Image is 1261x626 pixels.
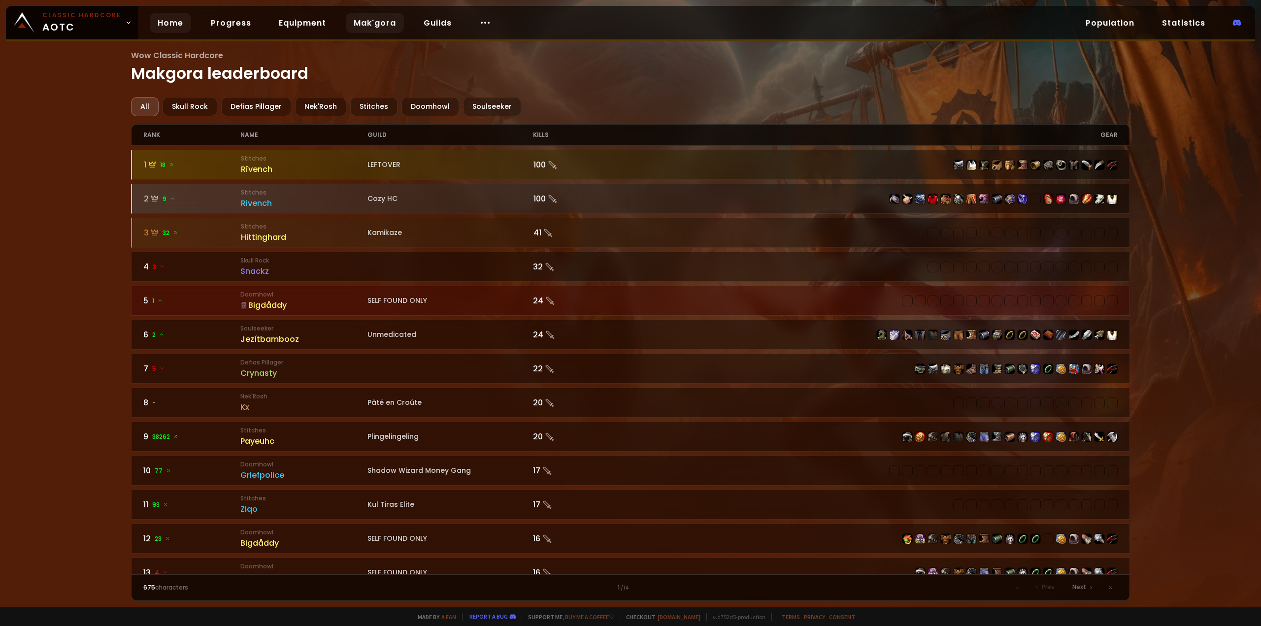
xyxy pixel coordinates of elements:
div: 100 [533,159,631,171]
img: item-9624 [979,568,989,578]
img: item-1121 [992,364,1002,374]
img: item-6469 [1107,364,1117,374]
img: item-9428 [1005,568,1015,578]
small: Nek'Rosh [240,392,367,401]
img: item-13088 [928,568,938,578]
img: item-16710 [979,330,989,340]
img: item-4087 [1107,534,1117,544]
img: item-6448 [1095,160,1104,170]
a: Population [1078,13,1142,33]
span: 32 [163,229,178,237]
img: item-19120 [1030,330,1040,340]
img: item-4794 [1005,432,1015,442]
img: item-2264 [928,432,938,442]
div: Defias Pillager [221,97,291,116]
small: Stitches [241,154,367,163]
img: item-7413 [915,568,925,578]
img: item-16797 [915,194,925,204]
img: item-13088 [915,534,925,544]
img: item-9776 [992,432,1002,442]
span: Next [1072,583,1086,592]
a: 1077 DoomhowlGriefpoliceShadow Wizard Money Gang17 item-10504item-7722item-9912item-4335item-1076... [131,456,1130,486]
img: item-6468 [966,364,976,374]
div: Rîvench [241,163,367,175]
img: item-1207 [1095,534,1104,544]
small: Doomhowl [240,562,367,571]
img: item-7413 [902,432,912,442]
img: item-22403 [902,194,912,204]
img: item-5107 [966,160,976,170]
div: Bigdåddy [240,537,367,549]
img: item-6719 [966,432,976,442]
img: item-4119 [954,568,963,578]
div: Hittinghard [241,231,367,243]
div: Kul Tiras Elite [367,499,533,510]
img: item-12011 [1030,568,1040,578]
div: Skull Rock [163,97,217,116]
img: item-3137 [1107,432,1117,442]
img: item-1207 [1095,568,1104,578]
img: item-10588 [902,534,912,544]
div: LEFTOVER [367,160,533,170]
img: item-3313 [979,160,989,170]
a: Report a bug [469,613,508,620]
img: item-7407 [954,432,963,442]
img: item-12939 [1082,330,1092,340]
div: Bigdåddy [240,299,367,311]
a: 134 DoomhowlTalldaddySELF FOUND ONLY16 item-7413item-13088item-9894item-4119item-13117item-9624it... [131,558,1130,588]
a: 118 StitchesRîvenchLEFTOVER100 item-1769item-5107item-3313item-14113item-5327item-11853item-14160... [131,150,1130,180]
img: item-15411 [890,330,899,340]
small: Classic Hardcore [42,11,121,20]
img: item-9894 [941,568,951,578]
small: Doomhowl [240,528,367,537]
div: All [131,97,159,116]
span: AOTC [42,11,121,34]
span: 77 [155,466,171,475]
img: item-14637 [928,330,938,340]
img: item-209612 [1056,568,1066,578]
a: Buy me a coffee [565,613,614,621]
div: 8 [143,396,241,409]
img: item-4381 [1069,364,1079,374]
img: item-5351 [1056,160,1066,170]
img: item-22268 [1043,194,1053,204]
img: item-11925 [877,330,887,340]
img: item-16801 [1005,194,1015,204]
img: item-15331 [1005,364,1015,374]
div: Snackz [240,265,367,277]
img: item-14629 [992,194,1002,204]
a: 1193 StitchesZiqoKul Tiras Elite17 item-12998item-6096item-2800item-2911item-12987item-4320item-1... [131,490,1130,520]
img: item-13358 [902,330,912,340]
div: name [240,125,367,145]
small: Stitches [241,188,367,197]
small: Stitches [240,426,367,435]
img: item-5976 [1107,330,1117,340]
img: item-15157 [966,534,976,544]
div: 4 [143,261,241,273]
img: item-20036 [1056,194,1066,204]
a: 29StitchesRivenchCozy HC100 item-22267item-22403item-16797item-2575item-19682item-13956item-19683... [131,184,1130,214]
img: item-2933 [1030,432,1040,442]
a: Statistics [1154,13,1213,33]
a: Progress [203,13,259,33]
div: 24 [533,329,630,341]
div: Stitches [350,97,398,116]
div: Doomhowl [401,97,459,116]
img: item-209612 [1056,432,1066,442]
div: SELF FOUND ONLY [367,296,533,306]
div: Nek'Rosh [295,97,346,116]
img: item-16711 [966,330,976,340]
span: 675 [143,583,155,592]
img: item-10410 [979,364,989,374]
img: item-7736 [1082,534,1092,544]
img: item-13121 [1069,534,1079,544]
img: item-14331 [1069,194,1079,204]
span: 4 [155,568,168,577]
div: Ziqo [240,503,367,515]
div: Soulseeker [463,97,521,116]
img: item-13938 [1095,194,1104,204]
img: item-2933 [1030,364,1040,374]
div: 3 [144,227,241,239]
div: 20 [533,430,630,443]
img: item-890 [1095,364,1104,374]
